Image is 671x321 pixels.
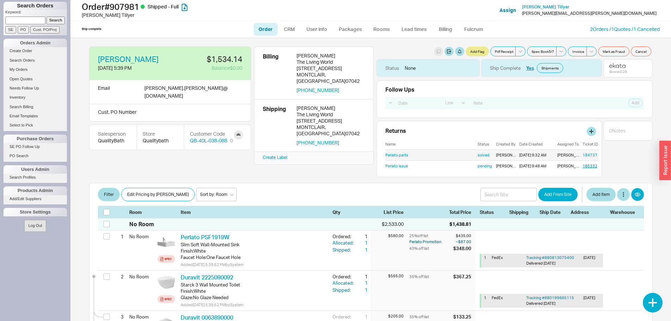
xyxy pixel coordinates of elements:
div: $565.00 [371,273,404,279]
div: 1 [355,233,368,240]
div: Shipped: [333,287,355,293]
div: Shipped: [333,247,355,253]
div: The Living World [297,111,365,118]
button: Add Item [586,188,616,201]
div: Allocated: [333,280,355,286]
button: [PHONE_NUMBER] [297,87,339,93]
div: Status [385,65,399,71]
div: $1,534.14 [175,55,242,63]
span: Pdf Receipt [495,49,513,54]
a: pending [478,163,493,168]
div: [PERSON_NAME] [557,153,580,158]
a: 184737 [583,153,597,158]
a: Billing [433,23,458,36]
div: Name [385,142,475,147]
div: Total Price [449,209,476,215]
div: Ship Date [540,209,566,215]
div: Returns [385,127,599,135]
button: Shipped:1 [333,247,368,253]
button: Edit Pricing by [PERSON_NAME] [121,188,195,201]
button: Yes [526,65,534,71]
span: Add Flag [470,49,484,54]
div: 1 [484,255,489,266]
div: Qty [333,209,368,215]
input: PO [18,26,29,33]
a: Search Billing [4,103,67,111]
div: 0 [230,137,233,144]
div: Ordered: [333,314,355,320]
a: Spec [157,255,175,263]
span: Cancel [635,49,647,54]
div: Store [143,130,178,137]
button: Log Out [24,220,46,232]
div: [PERSON_NAME] [496,163,516,168]
a: My Orders [4,66,67,73]
div: Warehouse [610,209,638,215]
div: Ordered: [333,273,355,280]
p: Keyword: [5,10,67,17]
img: 222509_v2aumv [157,273,175,291]
span: Add [632,100,639,106]
h1: Order # 907981 [82,2,337,12]
div: Added [DATE] 5:39:52 PM by System [181,262,327,267]
div: Ordered: [333,233,355,240]
span: Add From Site [544,190,572,199]
div: Item [181,209,330,215]
div: [PERSON_NAME].[PERSON_NAME] @ [DOMAIN_NAME] [144,84,228,100]
span: Shipments [541,65,559,71]
div: 35 % off list [409,314,452,320]
div: Billing [263,53,291,93]
div: Finish : White [181,248,327,254]
a: Search Profiles [4,174,67,181]
div: 1 [115,230,124,242]
a: 185332 [583,163,597,168]
span: Needs Follow Up [10,86,39,90]
a: Order [254,23,278,36]
div: No Room [129,220,154,228]
button: Add [628,99,642,107]
div: [PERSON_NAME] Tillyer [82,12,337,19]
span: Spec Book 5 / 7 [532,49,554,54]
input: Search [46,17,65,24]
div: Status [480,209,505,215]
a: Duravit 0063890000 [181,314,233,321]
div: $1,438.81 [449,221,471,228]
div: MONTCLAIR , [GEOGRAPHIC_DATA] 07042 [297,124,365,137]
button: Allocated:1 [333,240,368,246]
a: Needs Follow Up [4,85,67,92]
div: Store Settings [4,208,67,216]
input: Cust. PO/Proj [30,26,60,33]
div: 25 % off list [409,233,452,239]
a: Add/Edit Suppliers [4,195,67,203]
a: [PERSON_NAME] [98,55,159,63]
a: Open Quotes [4,75,67,83]
div: No Room [129,271,155,283]
a: Perlato issue [385,163,408,168]
span: FedEx [492,255,503,260]
div: $2,533.00 [371,221,404,228]
div: MONTCLAIR , [GEOGRAPHIC_DATA] 07042 [297,72,365,84]
div: Purchase Orders [4,135,67,143]
div: No Room [129,230,155,242]
div: Room [129,209,155,215]
a: SE PO Follow Up [4,143,67,150]
div: [PERSON_NAME] [297,53,365,59]
div: Products Admin [4,186,67,195]
div: Score: 0.25 [609,69,627,74]
button: Shipped:1 [333,287,368,293]
div: [DATE] [583,255,600,266]
a: Perlato parts [385,153,408,158]
button: Add Flag [466,47,489,56]
div: – $87.00 [453,239,471,245]
button: Invoice [568,47,587,56]
div: Users Admin [4,165,67,174]
div: Email [98,84,110,100]
input: Note [470,98,593,108]
div: Shipping [263,105,291,146]
span: Filter [104,190,114,199]
div: Balance $0.00 [175,64,242,72]
div: Customer Code [190,130,233,137]
div: Glaze : No Glaze Needed [181,294,327,301]
input: Date [394,98,440,108]
h1: Search Orders [4,2,67,10]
